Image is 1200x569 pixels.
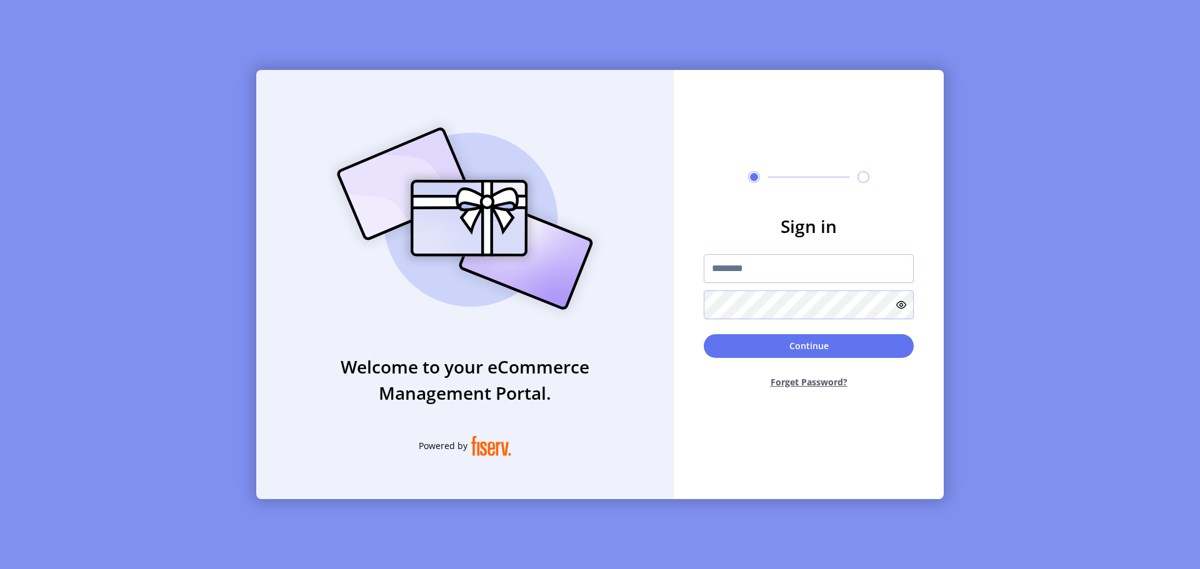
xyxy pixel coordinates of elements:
[419,439,467,452] span: Powered by
[704,365,914,398] button: Forget Password?
[318,114,612,324] img: card_Illustration.svg
[704,334,914,358] button: Continue
[704,213,914,239] h3: Sign in
[256,354,674,406] h3: Welcome to your eCommerce Management Portal.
